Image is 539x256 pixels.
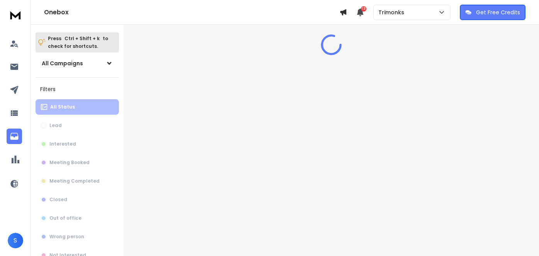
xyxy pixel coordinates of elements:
[42,59,83,67] h1: All Campaigns
[361,6,366,12] span: 13
[8,233,23,248] button: S
[36,84,119,95] h3: Filters
[44,8,339,17] h1: Onebox
[63,34,101,43] span: Ctrl + Shift + k
[378,8,407,16] p: Trimonks
[8,8,23,22] img: logo
[36,56,119,71] button: All Campaigns
[476,8,520,16] p: Get Free Credits
[460,5,525,20] button: Get Free Credits
[48,35,108,50] p: Press to check for shortcuts.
